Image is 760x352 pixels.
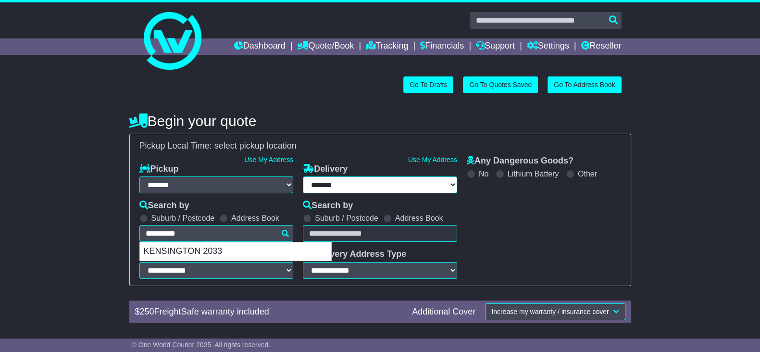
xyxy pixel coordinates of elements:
[408,156,457,163] a: Use My Address
[303,249,406,260] label: Delivery Address Type
[467,156,573,166] label: Any Dangerous Goods?
[151,214,215,223] label: Suburb / Postcode
[463,76,538,93] a: Go To Quotes Saved
[315,214,378,223] label: Suburb / Postcode
[140,307,154,316] span: 250
[214,141,297,151] span: select pickup location
[548,76,621,93] a: Go To Address Book
[297,38,354,55] a: Quote/Book
[139,164,179,175] label: Pickup
[139,201,189,211] label: Search by
[234,38,286,55] a: Dashboard
[527,38,569,55] a: Settings
[403,76,453,93] a: Go To Drafts
[129,113,631,129] h4: Begin your quote
[244,156,293,163] a: Use My Address
[479,169,488,178] label: No
[132,341,271,349] span: © One World Courier 2025. All rights reserved.
[303,201,353,211] label: Search by
[476,38,515,55] a: Support
[140,242,331,261] div: KENSINGTON 2033
[420,38,464,55] a: Financials
[303,164,348,175] label: Delivery
[491,308,609,315] span: Increase my warranty / insurance cover
[508,169,559,178] label: Lithium Battery
[231,214,279,223] label: Address Book
[581,38,621,55] a: Reseller
[395,214,443,223] label: Address Book
[135,141,626,151] div: Pickup Local Time:
[130,307,408,317] div: $ FreightSafe warranty included
[407,307,480,317] div: Additional Cover
[485,303,625,320] button: Increase my warranty / insurance cover
[578,169,597,178] label: Other
[366,38,408,55] a: Tracking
